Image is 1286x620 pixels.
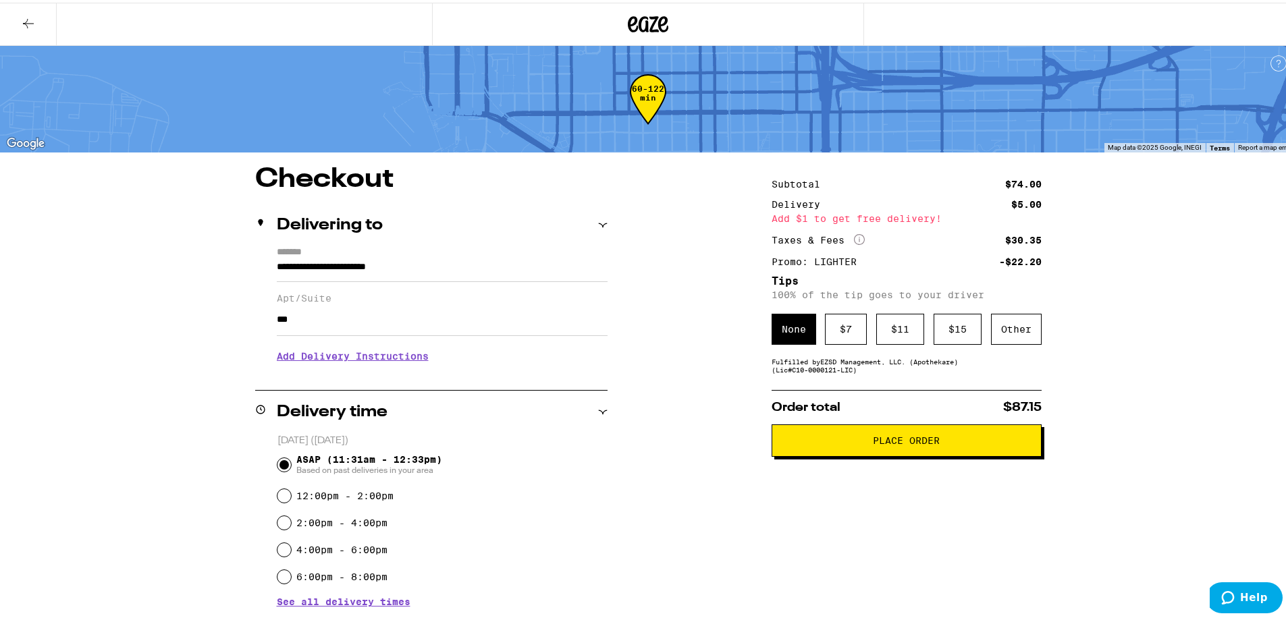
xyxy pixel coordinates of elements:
[277,215,383,231] h2: Delivering to
[3,132,48,150] a: Open this area in Google Maps (opens a new window)
[255,163,608,190] h1: Checkout
[277,369,608,380] p: We'll contact you at [PHONE_NUMBER] when we arrive
[1011,197,1042,206] div: $5.00
[277,290,608,301] label: Apt/Suite
[1108,141,1202,148] span: Map data ©2025 Google, INEGI
[772,287,1042,298] p: 100% of the tip goes to your driver
[934,311,982,342] div: $ 15
[991,311,1042,342] div: Other
[999,254,1042,264] div: -$22.20
[772,231,865,244] div: Taxes & Fees
[772,177,830,186] div: Subtotal
[772,211,1042,221] div: Add $1 to get free delivery!
[277,338,608,369] h3: Add Delivery Instructions
[772,311,816,342] div: None
[873,433,940,443] span: Place Order
[296,451,442,473] span: ASAP (11:31am - 12:33pm)
[1005,233,1042,242] div: $30.35
[296,515,387,526] label: 2:00pm - 4:00pm
[876,311,924,342] div: $ 11
[772,355,1042,371] div: Fulfilled by EZSD Management, LLC. (Apothekare) (Lic# C10-0000121-LIC )
[772,254,866,264] div: Promo: LIGHTER
[277,594,410,604] button: See all delivery times
[772,197,830,206] div: Delivery
[772,399,840,411] span: Order total
[630,82,666,132] div: 60-122 min
[772,273,1042,284] h5: Tips
[296,488,394,499] label: 12:00pm - 2:00pm
[1003,399,1042,411] span: $87.15
[1210,141,1230,149] a: Terms
[277,401,387,418] h2: Delivery time
[277,432,608,445] p: [DATE] ([DATE])
[825,311,867,342] div: $ 7
[772,422,1042,454] button: Place Order
[296,462,442,473] span: Based on past deliveries in your area
[3,132,48,150] img: Google
[296,542,387,553] label: 4:00pm - 6:00pm
[296,569,387,580] label: 6:00pm - 8:00pm
[1005,177,1042,186] div: $74.00
[1210,580,1283,613] iframe: Opens a widget where you can find more information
